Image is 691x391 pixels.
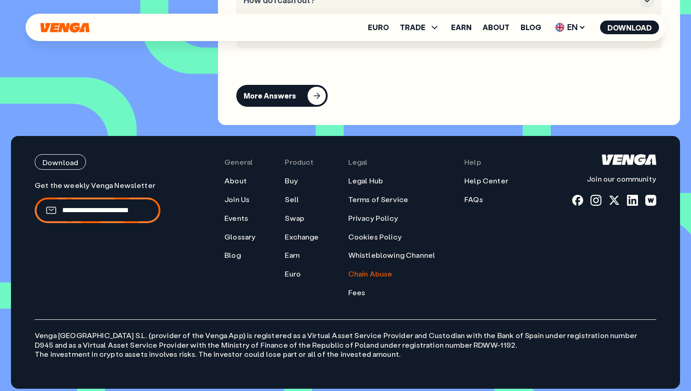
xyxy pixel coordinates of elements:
[645,195,656,206] a: warpcast
[552,20,589,35] span: EN
[590,195,601,206] a: instagram
[464,157,481,167] span: Help
[35,154,86,170] button: Download
[348,195,409,204] a: Terms of Service
[35,319,656,359] p: Venga [GEOGRAPHIC_DATA] S.L. (provider of the Venga App) is registered as a Virtual Asset Service...
[285,176,298,186] a: Buy
[35,181,160,190] p: Get the weekly Venga Newsletter
[348,176,383,186] a: Legal Hub
[348,214,398,223] a: Privacy Policy
[348,269,393,279] a: Chain Abuse
[285,232,319,242] a: Exchange
[572,174,656,184] p: Join our community
[464,176,508,186] a: Help Center
[400,22,440,33] span: TRADE
[35,154,160,170] a: Download
[285,269,301,279] a: Euro
[602,154,656,165] svg: Home
[285,157,314,167] span: Product
[348,232,402,242] a: Cookies Policy
[483,24,510,31] a: About
[236,85,328,107] button: More Answers
[224,157,253,167] span: General
[224,195,250,204] a: Join Us
[521,24,541,31] a: Blog
[348,288,366,297] a: Fees
[555,23,564,32] img: flag-uk
[224,232,255,242] a: Glossary
[224,176,247,186] a: About
[39,22,90,33] svg: Home
[244,91,296,100] div: More Answers
[600,21,659,34] button: Download
[368,24,389,31] a: Euro
[609,195,620,206] a: x
[451,24,472,31] a: Earn
[224,214,248,223] a: Events
[627,195,638,206] a: linkedin
[224,250,241,260] a: Blog
[348,157,368,167] span: Legal
[285,195,299,204] a: Sell
[348,250,436,260] a: Whistleblowing Channel
[285,214,304,223] a: Swap
[464,195,483,204] a: FAQs
[285,250,300,260] a: Earn
[400,24,425,31] span: TRADE
[572,195,583,206] a: fb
